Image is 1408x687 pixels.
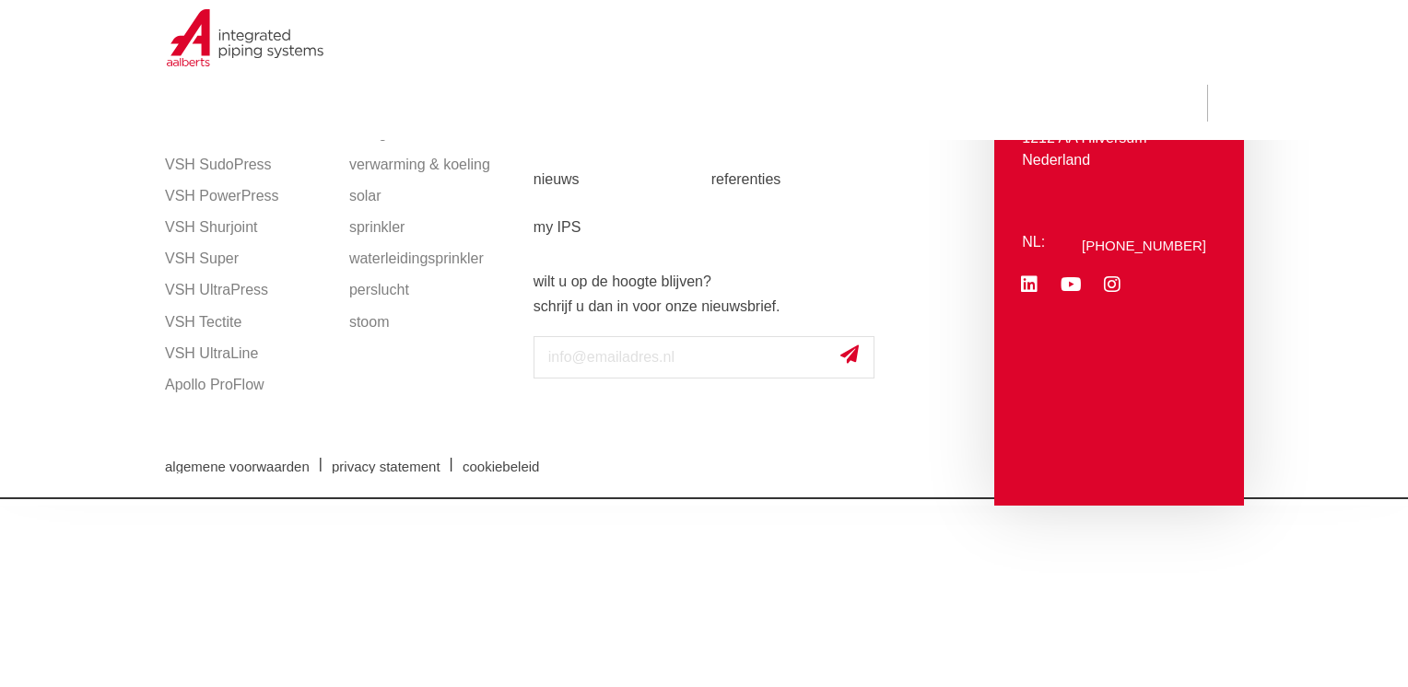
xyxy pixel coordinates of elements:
a: downloads [827,68,894,139]
a: VSH UltraLine [165,338,331,369]
a: VSH UltraPress [165,274,331,306]
a: VSH PowerPress [165,180,331,212]
a: cookiebeleid [449,460,553,473]
a: services [930,68,980,139]
a: sluiten [1148,39,1223,55]
p: NL: [1022,231,1051,253]
a: verwarming & koeling [349,149,515,180]
strong: schrijf u dan in voor onze nieuwsbrief. [534,298,780,314]
a: sprinkler [349,212,515,243]
a: VSH Shurjoint [165,212,331,243]
nav: Menu [523,68,1071,139]
iframe: reCAPTCHA [534,393,814,465]
a: referenties [711,156,889,204]
a: VSH Super [165,243,331,274]
span: algemene voorwaarden [165,460,310,473]
strong: wilt u op de hoogte blijven? [534,274,711,289]
a: meer info [991,39,1088,55]
a: my IPS [534,204,711,251]
span: NIEUW: myIPS is beschikbaar [682,36,931,56]
a: markten [621,68,671,139]
a: over ons [1017,68,1071,139]
a: privacy statement [318,460,453,473]
a: producten [523,68,585,139]
span: cookiebeleid [463,460,539,473]
a: toepassingen [708,68,790,139]
a: Apollo ProFlow [165,369,331,401]
a: perslucht [349,274,515,306]
a: solar [349,180,515,212]
a: VSH Tectite [165,307,331,338]
a: VSH SudoPress [165,149,331,180]
a: algemene voorwaarden [151,460,323,473]
span: privacy statement [332,460,440,473]
img: send.svg [840,344,859,364]
span: meer info [991,40,1061,53]
a: stoom [349,307,515,338]
a: waterleidingsprinkler [349,243,515,274]
nav: Menu [534,60,986,251]
input: info@emailadres.nl [534,336,874,378]
a: [PHONE_NUMBER] [1082,239,1206,252]
a: nieuws [534,156,711,204]
span: sluiten [1148,40,1195,53]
